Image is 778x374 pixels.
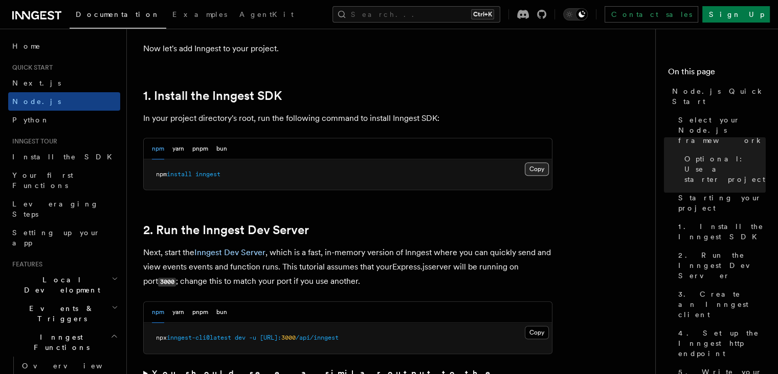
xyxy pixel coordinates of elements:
[678,193,766,213] span: Starting your project
[260,334,281,341] span: [URL]:
[672,86,766,107] span: Node.js Quick Start
[684,154,766,184] span: Optional: Use a starter project
[678,289,766,320] span: 3. Create an Inngest client
[8,148,120,166] a: Install the SDK
[216,138,227,159] button: bun
[678,250,766,281] span: 2. Run the Inngest Dev Server
[674,111,766,150] a: Select your Node.js framework
[680,150,766,189] a: Optional: Use a starter project
[233,3,300,28] a: AgentKit
[8,328,120,357] button: Inngest Functions
[8,64,53,72] span: Quick start
[12,116,50,124] span: Python
[143,223,309,237] a: 2. Run the Inngest Dev Server
[678,221,766,242] span: 1. Install the Inngest SDK
[195,171,220,178] span: inngest
[167,171,192,178] span: install
[678,115,766,146] span: Select your Node.js framework
[12,153,118,161] span: Install the SDK
[192,302,208,323] button: pnpm
[8,299,120,328] button: Events & Triggers
[674,285,766,324] a: 3. Create an Inngest client
[192,138,208,159] button: pnpm
[158,278,176,286] code: 3000
[156,334,167,341] span: npx
[143,245,552,289] p: Next, start the , which is a fast, in-memory version of Inngest where you can quickly send and vi...
[8,195,120,223] a: Leveraging Steps
[674,189,766,217] a: Starting your project
[563,8,588,20] button: Toggle dark mode
[152,138,164,159] button: npm
[70,3,166,29] a: Documentation
[8,332,110,352] span: Inngest Functions
[12,41,41,51] span: Home
[668,66,766,82] h4: On this page
[8,37,120,55] a: Home
[239,10,294,18] span: AgentKit
[249,334,256,341] span: -u
[12,228,100,247] span: Setting up your app
[166,3,233,28] a: Examples
[172,138,184,159] button: yarn
[525,162,549,176] button: Copy
[143,111,552,126] p: In your project directory's root, run the following command to install Inngest SDK:
[152,302,164,323] button: npm
[12,171,73,190] span: Your first Functions
[8,271,120,299] button: Local Development
[8,137,57,146] span: Inngest tour
[22,362,127,370] span: Overview
[12,97,61,106] span: Node.js
[8,111,120,129] a: Python
[8,275,112,295] span: Local Development
[471,9,494,19] kbd: Ctrl+K
[296,334,339,341] span: /api/inngest
[156,171,167,178] span: npm
[167,334,231,341] span: inngest-cli@latest
[235,334,246,341] span: dev
[525,326,549,339] button: Copy
[172,10,227,18] span: Examples
[8,92,120,111] a: Node.js
[12,79,61,87] span: Next.js
[8,303,112,324] span: Events & Triggers
[678,328,766,359] span: 4. Set up the Inngest http endpoint
[605,6,698,23] a: Contact sales
[332,6,500,23] button: Search...Ctrl+K
[674,246,766,285] a: 2. Run the Inngest Dev Server
[8,260,42,268] span: Features
[8,166,120,195] a: Your first Functions
[143,41,552,56] p: Now let's add Inngest to your project.
[143,89,282,103] a: 1. Install the Inngest SDK
[8,223,120,252] a: Setting up your app
[76,10,160,18] span: Documentation
[8,74,120,92] a: Next.js
[674,217,766,246] a: 1. Install the Inngest SDK
[12,200,99,218] span: Leveraging Steps
[194,247,265,257] a: Inngest Dev Server
[172,302,184,323] button: yarn
[702,6,770,23] a: Sign Up
[281,334,296,341] span: 3000
[668,82,766,111] a: Node.js Quick Start
[216,302,227,323] button: bun
[674,324,766,363] a: 4. Set up the Inngest http endpoint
